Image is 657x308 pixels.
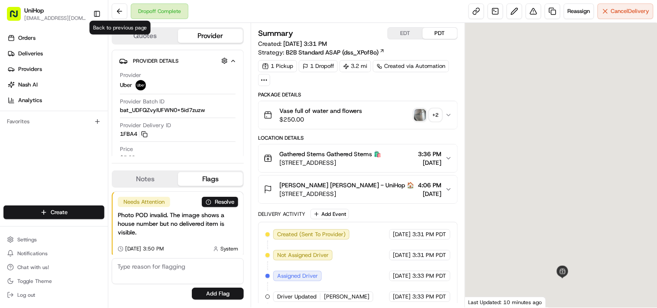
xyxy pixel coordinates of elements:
[277,251,329,259] span: Not Assigned Driver
[373,60,449,72] a: Created via Automation
[258,135,457,141] div: Location Details
[258,29,293,37] h3: Summary
[18,96,42,104] span: Analytics
[277,293,317,301] span: Driver Updated
[118,197,170,207] div: Needs Attention
[73,171,80,178] div: 💻
[125,245,164,252] span: [DATE] 3:50 PM
[258,39,327,48] span: Created:
[258,91,457,98] div: Package Details
[120,145,133,153] span: Price
[9,112,55,119] div: Past conversations
[220,245,238,252] span: System
[413,293,447,301] span: 3:33 PM PDT
[24,6,44,15] button: UniHop
[17,250,48,257] span: Notifications
[39,83,142,91] div: Start new chat
[611,7,650,15] span: Cancel Delivery
[202,197,238,207] button: Resolve
[564,3,594,19] button: Reassign
[18,50,43,58] span: Deliveries
[388,28,423,39] button: EDT
[120,98,165,106] span: Provider Batch ID
[119,54,236,68] button: Provider Details
[120,106,205,114] span: bat_UDFQZvyIUFWN0x5id7zuzw
[82,170,139,179] span: API Documentation
[413,251,447,259] span: 3:31 PM PDT
[9,9,26,26] img: Nash
[27,134,70,141] span: [PERSON_NAME]
[18,65,42,73] span: Providers
[418,181,442,189] span: 4:06 PM
[120,130,148,138] button: 1FBA4
[3,3,90,24] button: UniHop[EMAIL_ADDRESS][DOMAIN_NAME]
[51,209,68,216] span: Create
[3,31,108,45] a: Orders
[259,101,457,129] button: Vase full of water and flowers$250.00photo_proof_of_delivery image+2
[311,209,349,219] button: Add Event
[77,134,94,141] span: [DATE]
[118,211,238,237] div: Photo POD invalid. The image shows a house number but no delivered item is visible.
[279,181,414,189] span: [PERSON_NAME] [PERSON_NAME] - UniHop 🏠
[24,15,86,22] button: [EMAIL_ADDRESS][DOMAIN_NAME]
[113,172,178,186] button: Notes
[3,261,104,273] button: Chat with us!
[430,109,442,121] div: + 2
[277,272,318,280] span: Assigned Driver
[393,272,411,280] span: [DATE]
[70,167,142,182] a: 💻API Documentation
[192,288,244,300] button: Add Flag
[279,189,414,198] span: [STREET_ADDRESS]
[258,211,305,218] div: Delivery Activity
[120,81,132,89] span: Uber
[5,167,70,182] a: 📗Knowledge Base
[418,150,442,158] span: 3:36 PM
[90,21,151,35] div: Back to previous page
[418,158,442,167] span: [DATE]
[61,191,105,198] a: Powered byPylon
[3,205,104,219] button: Create
[3,62,108,76] a: Providers
[39,91,119,98] div: We're available if you need us!
[3,115,104,128] div: Favorites
[134,111,158,121] button: See all
[133,58,178,64] span: Provider Details
[9,83,24,98] img: 1736555255976-a54dd68f-1ca7-489b-9aae-adbdc363a1c4
[259,176,457,203] button: [PERSON_NAME] [PERSON_NAME] - UniHop 🏠[STREET_ADDRESS]4:06 PM[DATE]
[178,29,243,43] button: Provider
[414,109,426,121] img: photo_proof_of_delivery image
[9,171,16,178] div: 📗
[413,231,447,238] span: 3:31 PM PDT
[17,135,24,141] img: 1736555255976-a54dd68f-1ca7-489b-9aae-adbdc363a1c4
[259,144,457,172] button: Gathered Stems Gathered Stems 🛍️[STREET_ADDRESS]3:36 PM[DATE]
[17,264,49,271] span: Chat with us!
[120,122,171,129] span: Provider Delivery ID
[393,293,411,301] span: [DATE]
[393,251,411,259] span: [DATE]
[3,234,104,246] button: Settings
[3,247,104,260] button: Notifications
[18,81,38,89] span: Nash AI
[3,275,104,287] button: Toggle Theme
[17,292,35,298] span: Log out
[414,109,442,121] button: photo_proof_of_delivery image+2
[413,272,447,280] span: 3:33 PM PDT
[23,56,143,65] input: Clear
[598,3,654,19] button: CancelDelivery
[17,236,37,243] span: Settings
[286,48,379,57] span: B2B Standard ASAP (dss_XPof8o)
[18,83,34,98] img: 8016278978528_b943e370aa5ada12b00a_72.png
[277,231,346,238] span: Created (Sent To Provider)
[17,170,66,179] span: Knowledge Base
[279,158,381,167] span: [STREET_ADDRESS]
[465,297,546,308] div: Last Updated: 10 minutes ago
[147,85,158,96] button: Start new chat
[299,60,338,72] div: 1 Dropoff
[3,47,108,61] a: Deliveries
[3,289,104,301] button: Log out
[72,134,75,141] span: •
[9,126,23,140] img: Brigitte Vinadas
